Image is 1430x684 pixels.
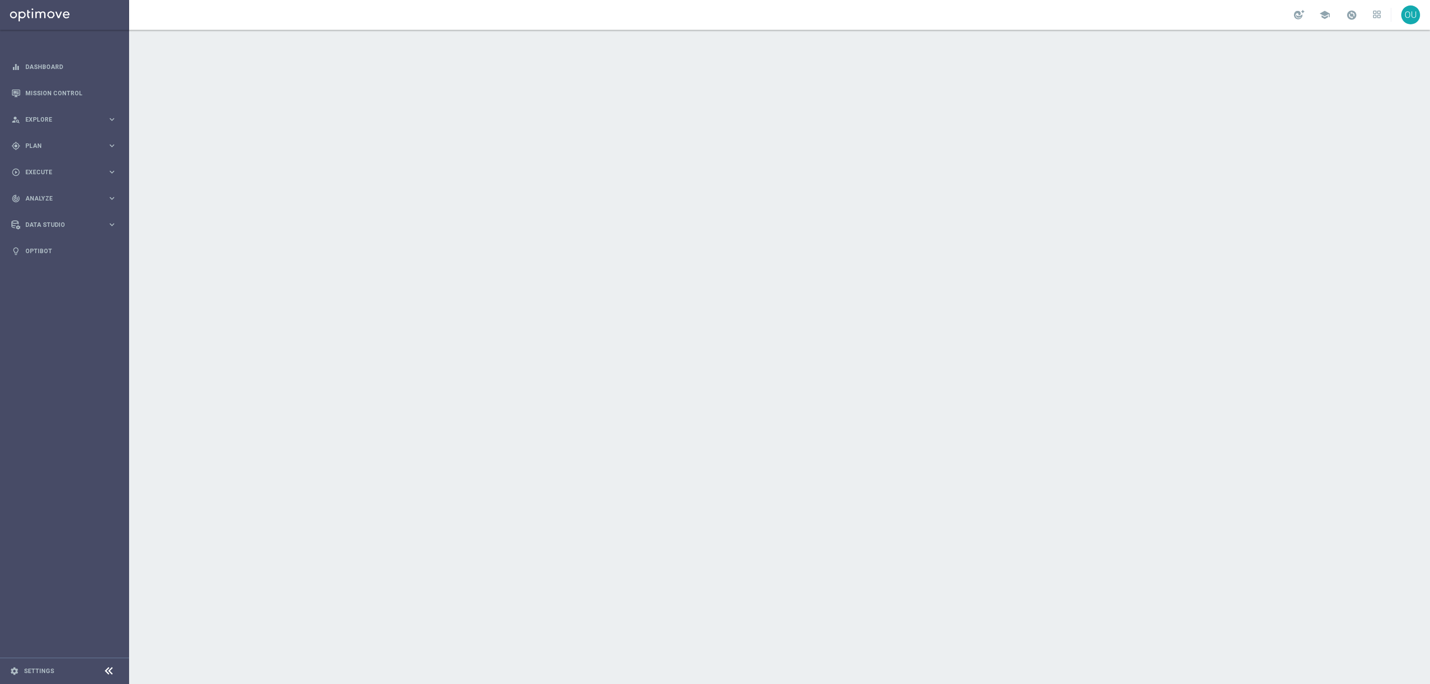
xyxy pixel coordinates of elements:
span: school [1319,9,1330,20]
button: equalizer Dashboard [11,63,117,71]
i: gps_fixed [11,141,20,150]
div: Data Studio [11,220,107,229]
button: gps_fixed Plan keyboard_arrow_right [11,142,117,150]
a: Optibot [25,238,117,264]
a: Mission Control [25,80,117,106]
i: keyboard_arrow_right [107,115,117,124]
a: Settings [24,668,54,674]
button: play_circle_outline Execute keyboard_arrow_right [11,168,117,176]
button: track_changes Analyze keyboard_arrow_right [11,195,117,203]
button: person_search Explore keyboard_arrow_right [11,116,117,124]
i: keyboard_arrow_right [107,194,117,203]
div: Dashboard [11,54,117,80]
button: Data Studio keyboard_arrow_right [11,221,117,229]
span: Analyze [25,196,107,202]
div: Mission Control [11,80,117,106]
div: Explore [11,115,107,124]
i: settings [10,667,19,676]
span: Data Studio [25,222,107,228]
i: keyboard_arrow_right [107,141,117,150]
i: keyboard_arrow_right [107,220,117,229]
i: play_circle_outline [11,168,20,177]
span: Plan [25,143,107,149]
i: person_search [11,115,20,124]
div: OU [1401,5,1420,24]
div: Execute [11,168,107,177]
i: keyboard_arrow_right [107,167,117,177]
div: Optibot [11,238,117,264]
div: Analyze [11,194,107,203]
i: lightbulb [11,247,20,256]
button: lightbulb Optibot [11,247,117,255]
i: equalizer [11,63,20,71]
button: Mission Control [11,89,117,97]
span: Execute [25,169,107,175]
a: Dashboard [25,54,117,80]
i: track_changes [11,194,20,203]
div: Plan [11,141,107,150]
span: Explore [25,117,107,123]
